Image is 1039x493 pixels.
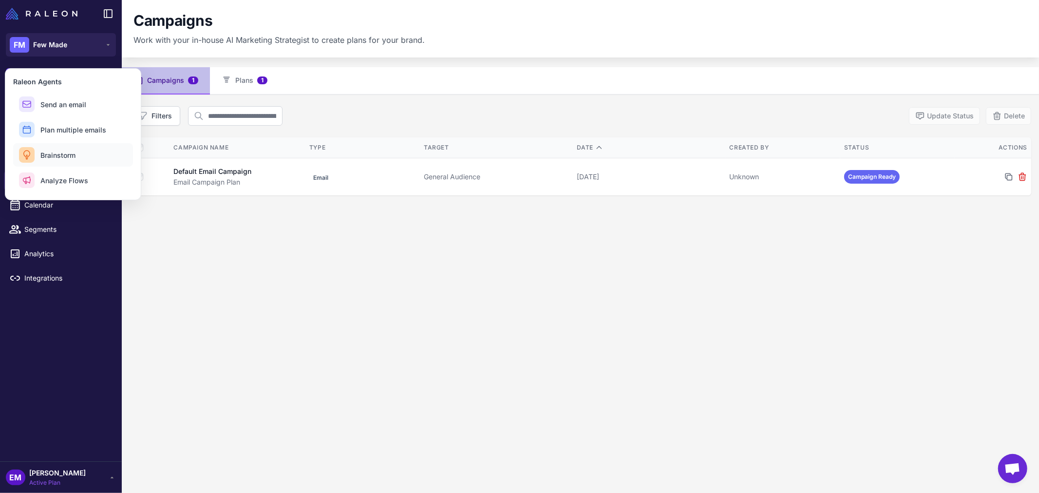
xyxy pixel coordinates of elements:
div: Created By [730,143,836,152]
div: FM [10,37,29,53]
span: Campaign Ready [844,170,900,184]
button: FMFew Made [6,33,116,57]
a: Email Design [4,146,118,167]
span: Segments [24,224,110,235]
a: Raleon Logo [6,8,81,19]
h1: Campaigns [133,12,212,30]
div: General Audience [424,171,569,182]
button: Plan multiple emails [13,118,133,141]
button: Send an email [13,93,133,116]
h3: Raleon Agents [13,76,133,87]
span: [PERSON_NAME] [29,468,86,478]
a: Knowledge [4,122,118,142]
span: Email [309,173,332,183]
div: Unknown [730,171,836,182]
a: Calendar [4,195,118,215]
a: Campaigns [4,171,118,191]
span: Analyze Flows [40,175,88,186]
a: Segments [4,219,118,240]
a: Integrations [4,268,118,288]
div: Email Campaign Plan [173,177,299,188]
button: Analyze Flows [13,169,133,192]
span: Brainstorm [40,150,76,160]
th: Actions [955,137,1031,158]
div: EM [6,470,25,485]
div: Target [424,143,569,152]
div: Default Email Campaign [173,166,251,177]
button: Plans1 [210,67,279,95]
img: Raleon Logo [6,8,77,19]
span: Integrations [24,273,110,284]
div: Date [577,143,722,152]
a: Analytics [4,244,118,264]
div: Chat abierto [998,454,1027,483]
div: Campaign Name [173,143,299,152]
span: Analytics [24,248,110,259]
div: [DATE] [577,171,722,182]
span: Plan multiple emails [40,125,106,135]
a: Chats [4,97,118,118]
span: 1 [188,76,198,84]
div: Type [309,143,416,152]
span: Few Made [33,39,67,50]
button: Delete [986,107,1031,125]
button: Brainstorm [13,143,133,167]
span: 1 [257,76,267,84]
button: Update Status [909,107,980,125]
div: Status [844,143,951,152]
p: Work with your in-house AI Marketing Strategist to create plans for your brand. [133,34,425,46]
span: Send an email [40,99,86,110]
button: Filters [130,106,180,126]
span: Active Plan [29,478,86,487]
button: Campaigns1 [122,67,210,95]
span: Calendar [24,200,110,210]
